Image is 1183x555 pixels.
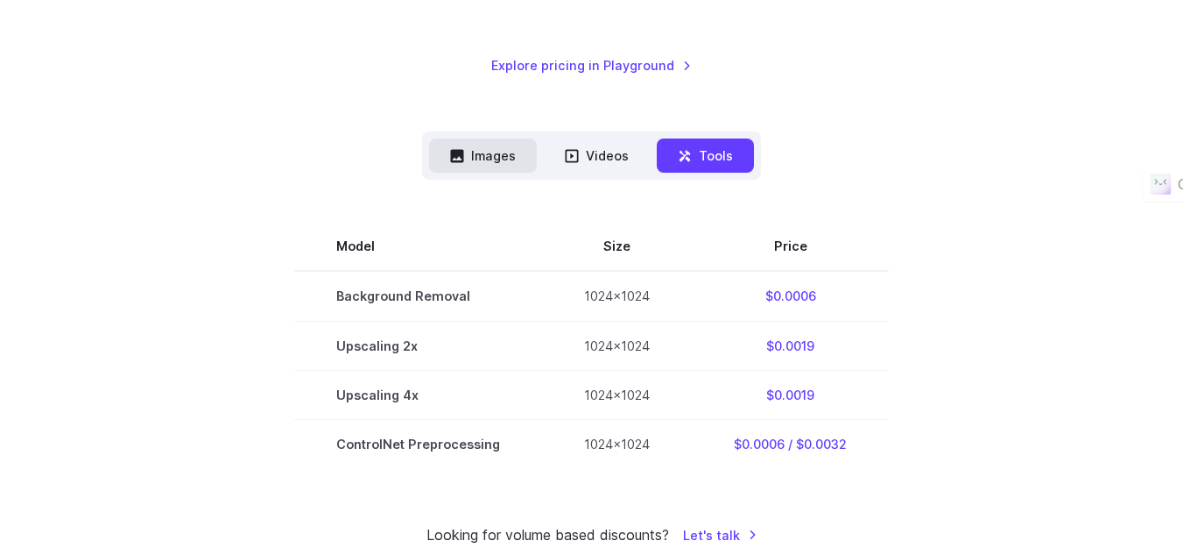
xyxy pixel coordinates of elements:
th: Model [294,222,542,271]
th: Price [692,222,889,271]
td: $0.0019 [692,321,889,370]
td: Upscaling 2x [294,321,542,370]
td: Upscaling 4x [294,370,542,419]
button: Images [429,139,537,173]
td: 1024x1024 [542,370,692,419]
button: Videos [544,139,650,173]
a: Let's talk [683,525,757,545]
td: 1024x1024 [542,271,692,321]
td: ControlNet Preprocessing [294,419,542,468]
a: Explore pricing in Playground [491,55,692,75]
th: Size [542,222,692,271]
td: 1024x1024 [542,419,692,468]
small: Looking for volume based discounts? [426,524,669,547]
button: Tools [657,139,754,173]
td: $0.0006 [692,271,889,321]
td: Background Removal [294,271,542,321]
td: 1024x1024 [542,321,692,370]
td: $0.0019 [692,370,889,419]
td: $0.0006 / $0.0032 [692,419,889,468]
